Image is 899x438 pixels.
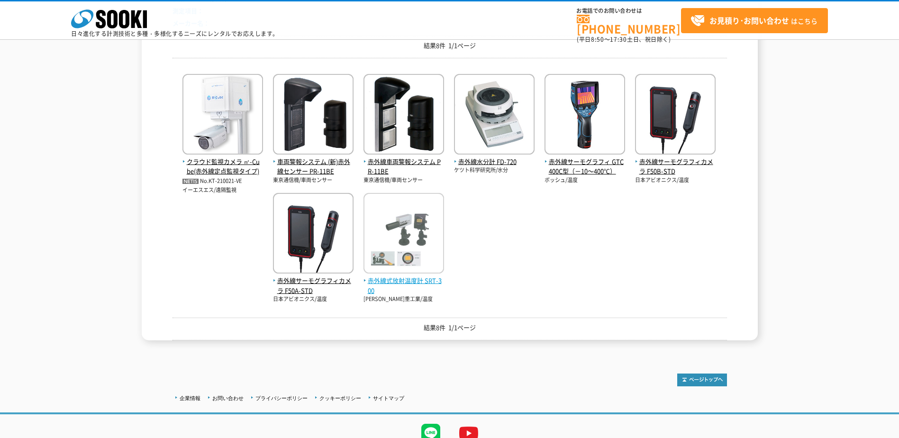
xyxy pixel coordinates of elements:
[173,323,727,333] p: 結果8件 1/1ページ
[273,157,354,177] span: 車両警報システム (新)赤外線センサー PR-11BE
[273,147,354,176] a: 車両警報システム (新)赤外線センサー PR-11BE
[577,8,681,14] span: お電話でのお問い合わせは
[273,193,354,276] img: F50A-STD
[273,266,354,295] a: 赤外線サーモグラフィカメラ F50A-STD
[273,74,354,157] img: (新)赤外線センサー PR-11BE
[635,157,716,177] span: 赤外線サーモグラフィカメラ F50B-STD
[454,147,535,167] a: 赤外線水分計 FD-720
[681,8,828,33] a: お見積り･お問い合わせはこちら
[273,295,354,303] p: 日本アビオニクス/温度
[363,74,444,157] img: PR-11BE
[709,15,789,26] strong: お見積り･お問い合わせ
[577,15,681,34] a: [PHONE_NUMBER]
[182,74,263,157] img: ㎥-Cube(赤外線定点監視タイプ)
[212,395,244,401] a: お問い合わせ
[363,176,444,184] p: 東京通信機/車両センサー
[273,276,354,296] span: 赤外線サーモグラフィカメラ F50A-STD
[363,295,444,303] p: [PERSON_NAME]重工業/温度
[610,35,627,44] span: 17:30
[545,74,625,157] img: GTC400C型（－10～400℃）
[71,31,279,36] p: 日々進化する計測技術と多種・多様化するニーズにレンタルでお応えします。
[635,147,716,176] a: 赤外線サーモグラフィカメラ F50B-STD
[545,176,625,184] p: ボッシュ/温度
[373,395,404,401] a: サイトマップ
[255,395,308,401] a: プライバシーポリシー
[577,35,671,44] span: (平日 ～ 土日、祝日除く)
[677,374,727,386] img: トップページへ
[363,157,444,177] span: 赤外線車両警報システム PR-11BE
[591,35,604,44] span: 8:50
[545,157,625,177] span: 赤外線サーモグラフィ GTC400C型（－10～400℃）
[454,74,535,157] img: FD-720
[173,41,727,51] p: 結果8件 1/1ページ
[319,395,361,401] a: クッキーポリシー
[635,176,716,184] p: 日本アビオニクス/温度
[545,147,625,176] a: 赤外線サーモグラフィ GTC400C型（－10～400℃）
[363,276,444,296] span: 赤外線式放射温度計 SRT-300
[182,147,263,176] a: クラウド監視カメラ ㎥-Cube(赤外線定点監視タイプ)
[182,157,263,177] span: クラウド監視カメラ ㎥-Cube(赤外線定点監視タイプ)
[363,266,444,295] a: 赤外線式放射温度計 SRT-300
[690,14,817,28] span: はこちら
[182,176,263,186] p: No.KT-210021-VE
[635,74,716,157] img: F50B-STD
[363,193,444,276] img: SRT-300
[180,395,200,401] a: 企業情報
[182,186,263,194] p: イーエスエス/遠隔監視
[454,157,535,167] span: 赤外線水分計 FD-720
[363,147,444,176] a: 赤外線車両警報システム PR-11BE
[273,176,354,184] p: 東京通信機/車両センサー
[454,166,535,174] p: ケツト科学研究所/水分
